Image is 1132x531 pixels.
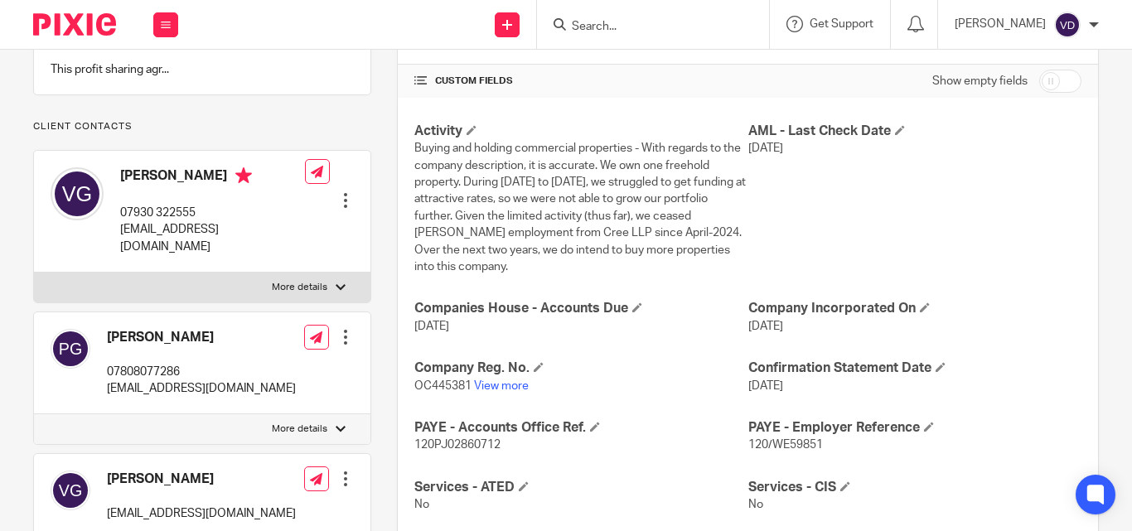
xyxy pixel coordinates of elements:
[748,419,1081,437] h4: PAYE - Employer Reference
[748,300,1081,317] h4: Company Incorporated On
[107,505,296,522] p: [EMAIL_ADDRESS][DOMAIN_NAME]
[414,380,472,392] span: OC445381
[414,479,747,496] h4: Services - ATED
[414,499,429,510] span: No
[51,167,104,220] img: svg%3E
[120,221,305,255] p: [EMAIL_ADDRESS][DOMAIN_NAME]
[414,142,746,273] span: Buying and holding commercial properties - With regards to the company description, it is accurat...
[414,439,501,451] span: 120PJ02860712
[1054,12,1081,38] img: svg%3E
[414,419,747,437] h4: PAYE - Accounts Office Ref.
[748,380,783,392] span: [DATE]
[474,380,529,392] a: View more
[107,364,296,380] p: 07808077286
[748,321,783,332] span: [DATE]
[414,300,747,317] h4: Companies House - Accounts Due
[414,360,747,377] h4: Company Reg. No.
[272,422,327,436] p: More details
[955,16,1046,32] p: [PERSON_NAME]
[120,167,305,188] h4: [PERSON_NAME]
[570,20,719,35] input: Search
[33,120,371,133] p: Client contacts
[235,167,252,184] i: Primary
[748,123,1081,140] h4: AML - Last Check Date
[33,13,116,36] img: Pixie
[107,471,296,488] h4: [PERSON_NAME]
[748,479,1081,496] h4: Services - CIS
[414,123,747,140] h4: Activity
[414,75,747,88] h4: CUSTOM FIELDS
[810,18,873,30] span: Get Support
[120,205,305,221] p: 07930 322555
[748,499,763,510] span: No
[748,360,1081,377] h4: Confirmation Statement Date
[51,329,90,369] img: svg%3E
[414,321,449,332] span: [DATE]
[932,73,1028,89] label: Show empty fields
[748,439,823,451] span: 120/WE59851
[272,281,327,294] p: More details
[748,142,783,154] span: [DATE]
[107,380,296,397] p: [EMAIL_ADDRESS][DOMAIN_NAME]
[51,471,90,510] img: svg%3E
[107,329,296,346] h4: [PERSON_NAME]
